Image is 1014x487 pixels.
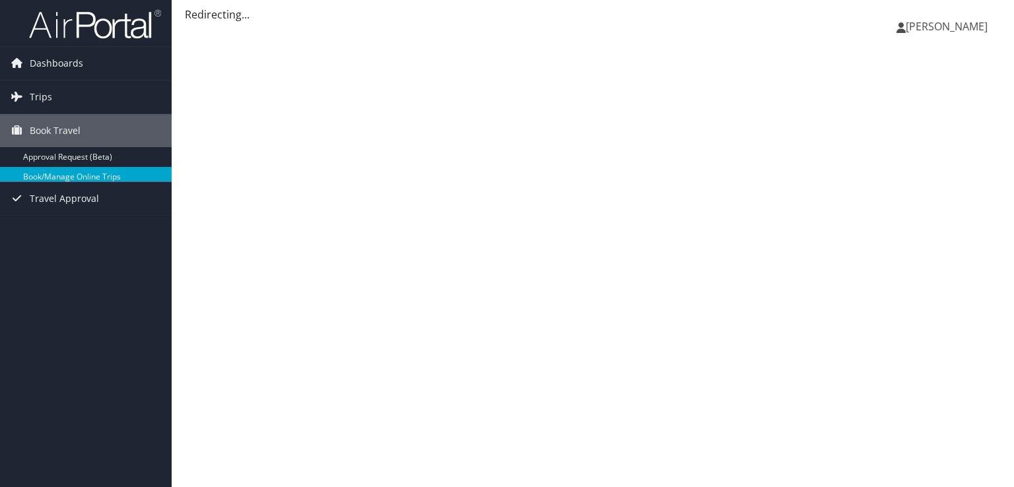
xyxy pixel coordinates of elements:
span: Book Travel [30,114,81,147]
span: Trips [30,81,52,114]
div: Redirecting... [185,7,1001,22]
a: [PERSON_NAME] [896,7,1001,46]
span: [PERSON_NAME] [906,19,988,34]
img: airportal-logo.png [29,9,161,40]
span: Travel Approval [30,182,99,215]
span: Dashboards [30,47,83,80]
